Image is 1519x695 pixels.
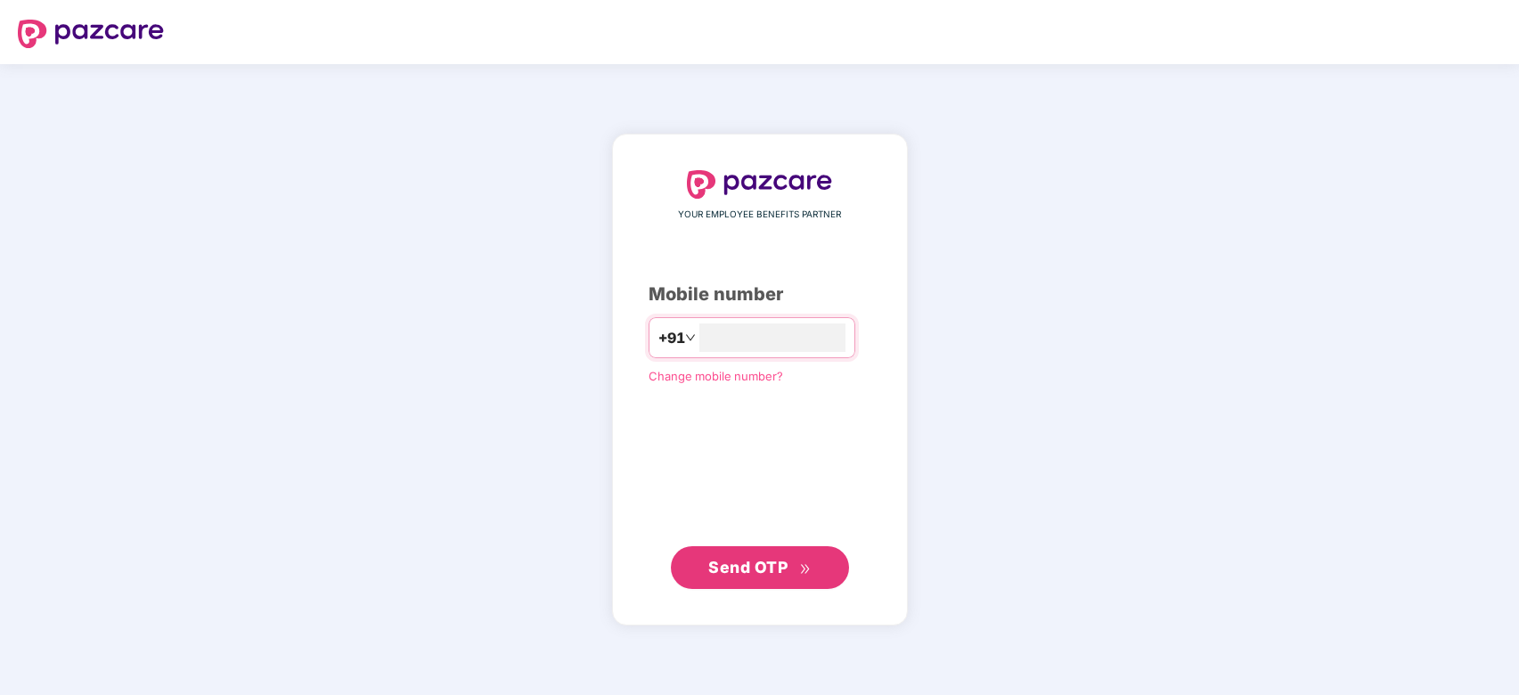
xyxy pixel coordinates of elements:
div: Mobile number [649,281,871,308]
a: Change mobile number? [649,369,783,383]
button: Send OTPdouble-right [671,546,849,589]
img: logo [687,170,833,199]
span: YOUR EMPLOYEE BENEFITS PARTNER [678,208,841,222]
span: down [685,332,696,343]
span: double-right [799,563,811,575]
span: +91 [658,327,685,349]
img: logo [18,20,164,48]
span: Send OTP [708,558,788,576]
